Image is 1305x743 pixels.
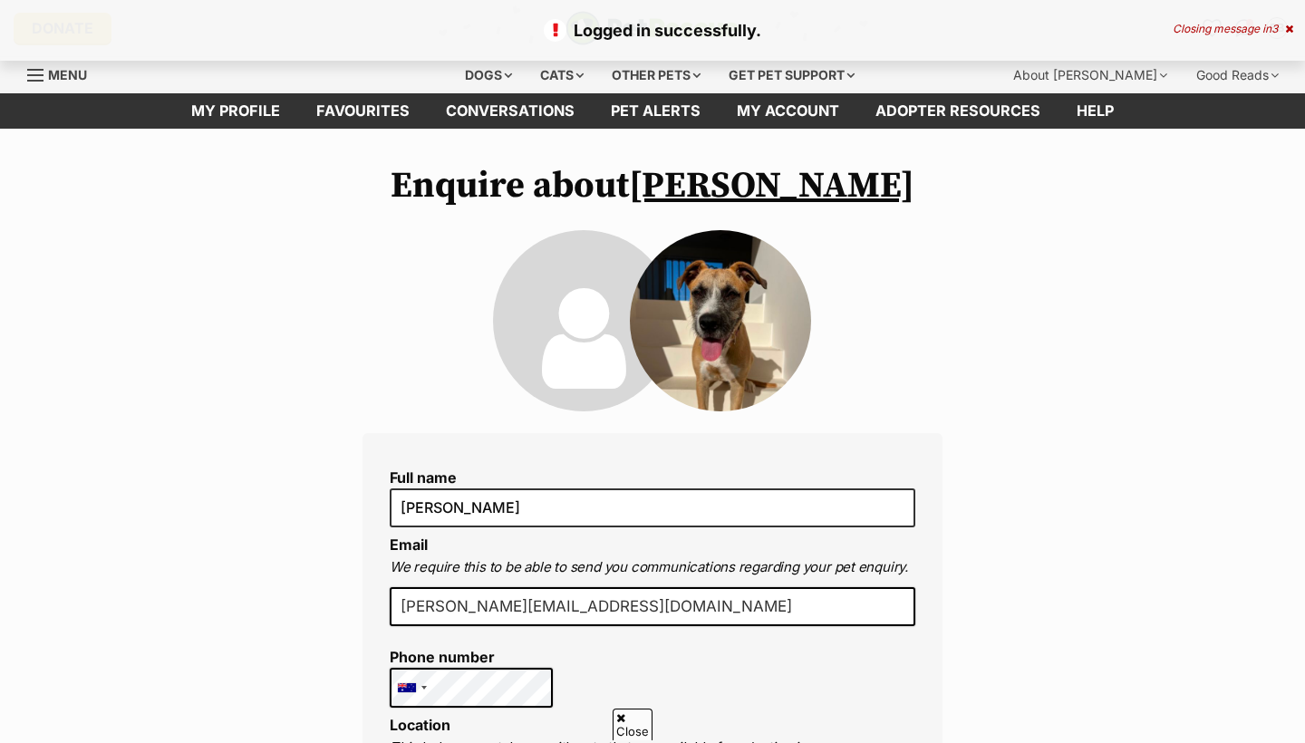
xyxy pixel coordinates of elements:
div: Cats [527,57,596,93]
span: Menu [48,67,87,82]
label: Email [390,536,428,554]
label: Location [390,716,450,734]
span: Close [613,709,652,740]
label: Phone number [390,649,553,665]
div: Dogs [452,57,525,93]
div: Get pet support [716,57,867,93]
label: Full name [390,469,915,486]
a: Help [1058,93,1132,129]
input: E.g. Jimmy Chew [390,488,915,526]
a: conversations [428,93,593,129]
p: We require this to be able to send you communications regarding your pet enquiry. [390,557,915,578]
a: Pet alerts [593,93,719,129]
a: Menu [27,57,100,90]
img: Hazel [630,230,811,411]
a: Favourites [298,93,428,129]
a: My profile [173,93,298,129]
a: Adopter resources [857,93,1058,129]
a: My account [719,93,857,129]
h1: Enquire about [362,165,942,207]
div: Other pets [599,57,713,93]
div: Australia: +61 [391,669,432,707]
div: Good Reads [1184,57,1291,93]
div: About [PERSON_NAME] [1000,57,1180,93]
a: [PERSON_NAME] [629,163,914,208]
